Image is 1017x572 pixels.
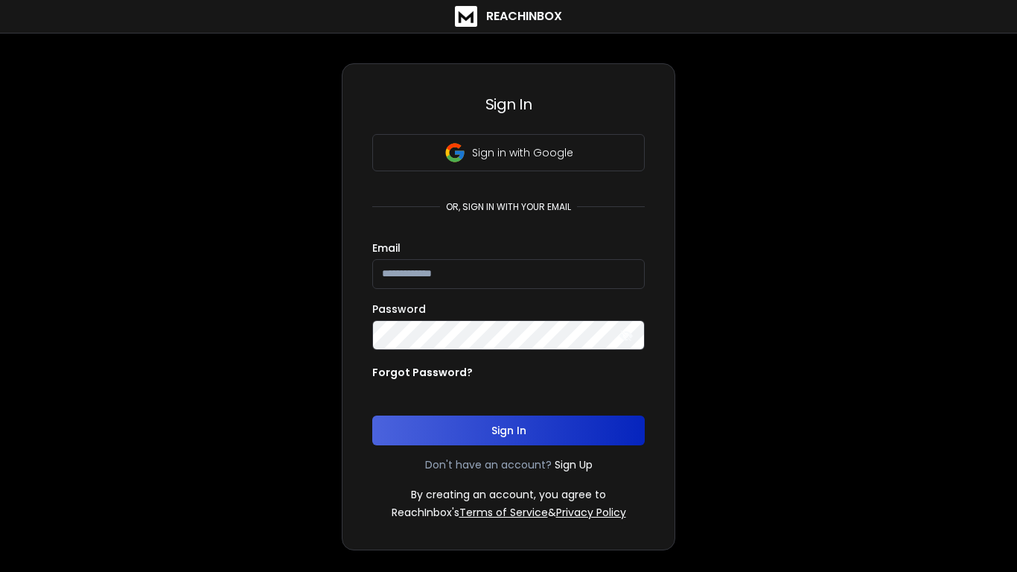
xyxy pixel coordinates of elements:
button: Sign In [372,416,645,445]
p: Don't have an account? [425,457,552,472]
h3: Sign In [372,94,645,115]
p: or, sign in with your email [440,201,577,213]
a: ReachInbox [455,6,562,27]
p: ReachInbox's & [392,505,626,520]
p: Sign in with Google [472,145,573,160]
label: Password [372,304,426,314]
h1: ReachInbox [486,7,562,25]
img: logo [455,6,477,27]
a: Terms of Service [459,505,548,520]
a: Sign Up [555,457,593,472]
p: By creating an account, you agree to [411,487,606,502]
button: Sign in with Google [372,134,645,171]
label: Email [372,243,401,253]
a: Privacy Policy [556,505,626,520]
p: Forgot Password? [372,365,473,380]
